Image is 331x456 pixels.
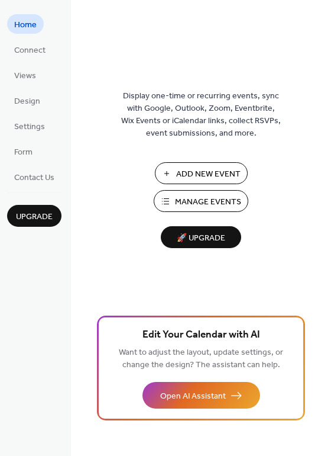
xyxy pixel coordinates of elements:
[14,19,37,31] span: Home
[161,226,241,248] button: 🚀 Upgrade
[14,44,46,57] span: Connect
[7,40,53,59] a: Connect
[168,230,234,246] span: 🚀 Upgrade
[7,205,61,227] button: Upgrade
[7,167,61,187] a: Contact Us
[142,327,260,343] span: Edit Your Calendar with AI
[7,91,47,110] a: Design
[155,162,248,184] button: Add New Event
[160,390,226,403] span: Open AI Assistant
[119,345,283,373] span: Want to adjust the layout, update settings, or change the design? The assistant can help.
[154,190,248,212] button: Manage Events
[14,121,45,133] span: Settings
[176,168,241,181] span: Add New Event
[14,70,36,82] span: Views
[14,95,40,108] span: Design
[7,116,52,136] a: Settings
[14,172,54,184] span: Contact Us
[175,196,241,208] span: Manage Events
[7,14,44,34] a: Home
[121,90,281,140] span: Display one-time or recurring events, sync with Google, Outlook, Zoom, Eventbrite, Wix Events or ...
[142,382,260,409] button: Open AI Assistant
[16,211,53,223] span: Upgrade
[7,142,40,161] a: Form
[14,146,33,159] span: Form
[7,65,43,85] a: Views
